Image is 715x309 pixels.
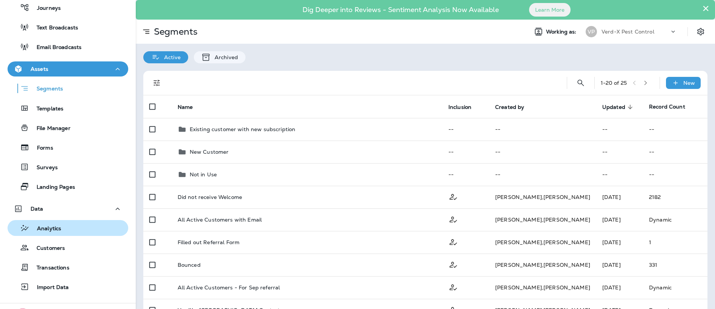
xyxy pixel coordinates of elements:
[8,120,128,136] button: File Manager
[31,206,43,212] p: Data
[29,125,71,132] p: File Manager
[649,103,685,110] span: Record Count
[596,231,643,254] td: [DATE]
[8,179,128,194] button: Landing Pages
[8,159,128,175] button: Surveys
[495,104,524,110] span: Created by
[190,149,229,155] p: New Customer
[596,208,643,231] td: [DATE]
[8,39,128,55] button: Email Broadcasts
[160,54,181,60] p: Active
[178,239,239,245] p: Filled out Referral Form
[178,194,242,200] p: Did not receive Welcome
[190,126,295,132] p: Existing customer with new subscription
[29,184,75,191] p: Landing Pages
[29,5,61,12] p: Journeys
[8,201,128,216] button: Data
[601,29,654,35] p: Verd-X Pest Control
[448,216,458,222] span: Customer Only
[448,193,458,200] span: Customer Only
[643,276,707,299] td: Dynamic
[29,225,61,233] p: Analytics
[448,104,481,110] span: Inclusion
[442,118,489,141] td: --
[448,104,471,110] span: Inclusion
[29,24,78,32] p: Text Broadcasts
[29,284,69,291] p: Import Data
[29,44,81,51] p: Email Broadcasts
[448,238,458,245] span: Customer Only
[151,26,198,37] p: Segments
[442,163,489,186] td: --
[596,163,643,186] td: --
[149,75,164,90] button: Filters
[29,164,58,171] p: Surveys
[643,141,707,163] td: --
[178,217,262,223] p: All Active Customers with Email
[573,75,588,90] button: Search Segments
[683,80,695,86] p: New
[29,245,65,252] p: Customers
[495,104,534,110] span: Created by
[489,208,596,231] td: [PERSON_NAME] , [PERSON_NAME]
[489,254,596,276] td: [PERSON_NAME] , [PERSON_NAME]
[489,276,596,299] td: [PERSON_NAME] , [PERSON_NAME]
[8,279,128,295] button: Import Data
[8,259,128,275] button: Transactions
[643,163,707,186] td: --
[596,141,643,163] td: --
[546,29,578,35] span: Working as:
[643,254,707,276] td: 331
[178,104,203,110] span: Name
[489,231,596,254] td: [PERSON_NAME] , [PERSON_NAME]
[643,186,707,208] td: 2182
[602,104,635,110] span: Updated
[489,163,596,186] td: --
[643,231,707,254] td: 1
[489,141,596,163] td: --
[8,61,128,76] button: Assets
[281,9,521,11] p: Dig Deeper into Reviews - Sentiment Analysis Now Available
[8,100,128,116] button: Templates
[29,265,69,272] p: Transactions
[8,220,128,236] button: Analytics
[601,80,627,86] div: 1 - 20 of 25
[8,19,128,35] button: Text Broadcasts
[596,186,643,208] td: [DATE]
[586,26,597,37] div: VP
[8,139,128,155] button: Forms
[448,283,458,290] span: Customer Only
[442,141,489,163] td: --
[694,25,707,38] button: Settings
[489,118,596,141] td: --
[29,86,63,93] p: Segments
[29,145,53,152] p: Forms
[596,254,643,276] td: [DATE]
[8,80,128,96] button: Segments
[8,240,128,255] button: Customers
[643,118,707,141] td: --
[178,285,280,291] p: All Active Customers - For Sep referral
[190,171,217,177] p: Not in Use
[596,118,643,141] td: --
[489,186,596,208] td: [PERSON_NAME] , [PERSON_NAME]
[596,276,643,299] td: [DATE]
[211,54,238,60] p: Archived
[448,261,458,268] span: Customer Only
[643,208,707,231] td: Dynamic
[702,2,709,14] button: Close
[529,3,571,17] button: Learn More
[178,262,201,268] p: Bounced
[29,106,63,113] p: Templates
[31,66,48,72] p: Assets
[602,104,625,110] span: Updated
[178,104,193,110] span: Name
